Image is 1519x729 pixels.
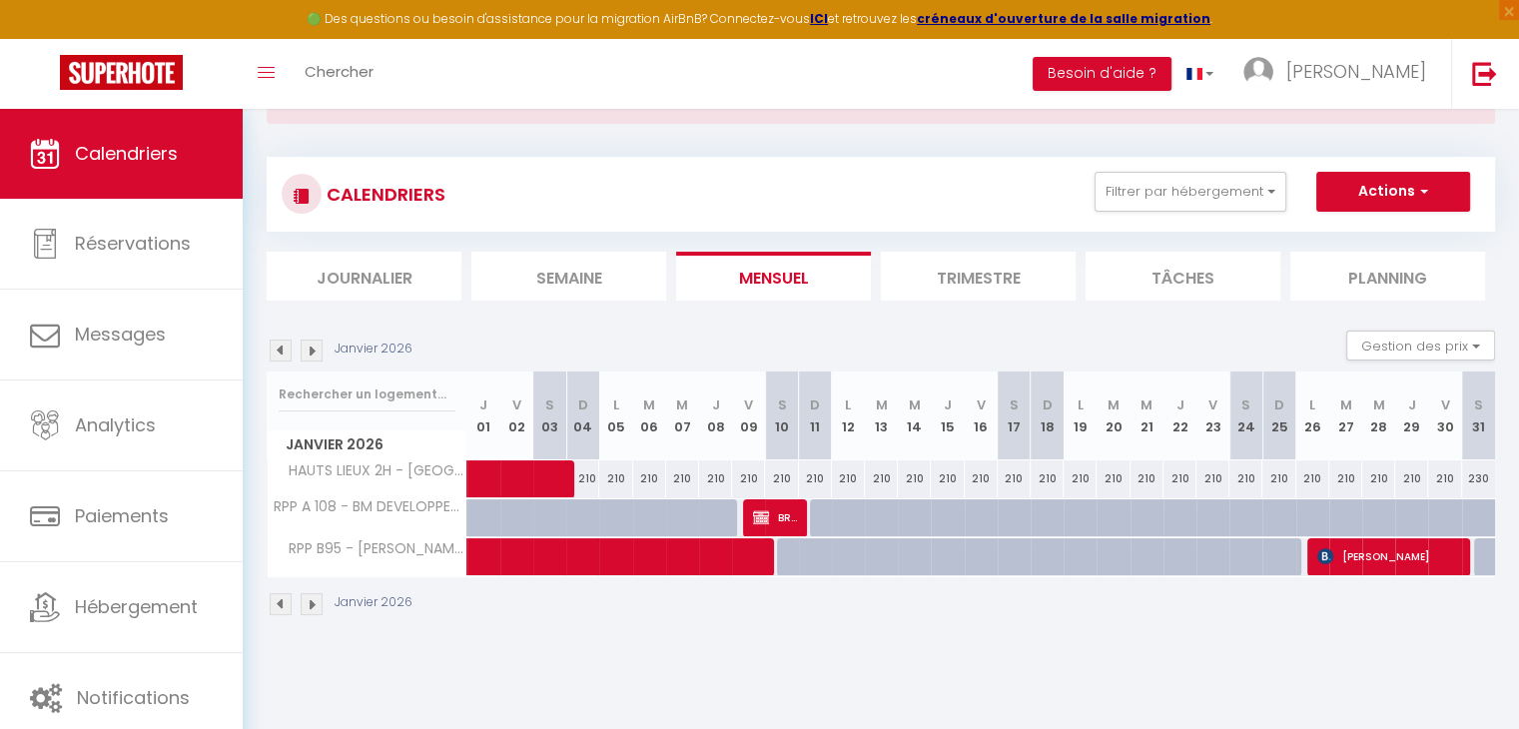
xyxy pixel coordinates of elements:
[1064,371,1097,460] th: 19
[1316,172,1470,212] button: Actions
[1228,39,1451,109] a: ... [PERSON_NAME]
[1175,395,1183,414] abbr: J
[613,395,619,414] abbr: L
[578,395,588,414] abbr: D
[1286,59,1426,84] span: [PERSON_NAME]
[566,371,599,460] th: 04
[1208,395,1217,414] abbr: V
[1428,371,1461,460] th: 30
[1097,460,1130,497] div: 210
[467,371,500,460] th: 01
[917,10,1210,27] strong: créneaux d'ouverture de la salle migration
[1033,57,1171,91] button: Besoin d'aide ?
[666,371,699,460] th: 07
[75,594,198,619] span: Hébergement
[753,498,797,536] span: BRAS (pro) [PERSON_NAME]
[1043,395,1053,414] abbr: D
[1362,371,1395,460] th: 28
[1163,371,1196,460] th: 22
[965,460,998,497] div: 210
[77,685,190,710] span: Notifications
[712,395,720,414] abbr: J
[1078,395,1084,414] abbr: L
[998,371,1031,460] th: 17
[1395,460,1428,497] div: 210
[1329,371,1362,460] th: 27
[676,395,688,414] abbr: M
[777,395,786,414] abbr: S
[1346,331,1495,361] button: Gestion des prix
[633,460,666,497] div: 210
[75,412,156,437] span: Analytics
[865,460,898,497] div: 210
[810,10,828,27] strong: ICI
[267,252,461,301] li: Journalier
[75,231,191,256] span: Réservations
[1243,57,1273,87] img: ...
[1064,460,1097,497] div: 210
[1095,172,1286,212] button: Filtrer par hébergement
[1474,395,1483,414] abbr: S
[666,460,699,497] div: 210
[832,371,865,460] th: 12
[909,395,921,414] abbr: M
[765,460,798,497] div: 210
[977,395,986,414] abbr: V
[1241,395,1250,414] abbr: S
[1229,371,1262,460] th: 24
[810,395,820,414] abbr: D
[732,460,765,497] div: 210
[305,61,374,82] span: Chercher
[268,430,466,459] span: Janvier 2026
[1440,395,1449,414] abbr: V
[533,371,566,460] th: 03
[881,252,1076,301] li: Trimestre
[699,460,732,497] div: 210
[1163,460,1196,497] div: 210
[1262,460,1295,497] div: 210
[1290,252,1485,301] li: Planning
[479,395,487,414] abbr: J
[1229,460,1262,497] div: 210
[1196,371,1229,460] th: 23
[865,371,898,460] th: 13
[1395,371,1428,460] th: 29
[1097,371,1130,460] th: 20
[335,340,412,359] p: Janvier 2026
[799,460,832,497] div: 210
[1329,460,1362,497] div: 210
[1317,537,1460,575] span: [PERSON_NAME]
[1408,395,1416,414] abbr: J
[732,371,765,460] th: 09
[1296,371,1329,460] th: 26
[799,371,832,460] th: 11
[1296,460,1329,497] div: 210
[1140,395,1152,414] abbr: M
[1262,371,1295,460] th: 25
[60,55,183,90] img: Super Booking
[271,460,470,482] span: HAUTS LIEUX 2H - [GEOGRAPHIC_DATA]
[1428,460,1461,497] div: 210
[1031,460,1064,497] div: 210
[944,395,952,414] abbr: J
[16,8,76,68] button: Ouvrir le widget de chat LiveChat
[1373,395,1385,414] abbr: M
[1309,395,1315,414] abbr: L
[75,503,169,528] span: Paiements
[1274,395,1284,414] abbr: D
[1462,460,1495,497] div: 230
[75,141,178,166] span: Calendriers
[1131,460,1163,497] div: 210
[1471,94,1482,112] button: Close
[1010,395,1019,414] abbr: S
[512,395,521,414] abbr: V
[500,371,533,460] th: 02
[1086,252,1280,301] li: Tâches
[876,395,888,414] abbr: M
[832,460,865,497] div: 210
[335,593,412,612] p: Janvier 2026
[1362,460,1395,497] div: 210
[643,395,655,414] abbr: M
[1108,395,1120,414] abbr: M
[898,460,931,497] div: 210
